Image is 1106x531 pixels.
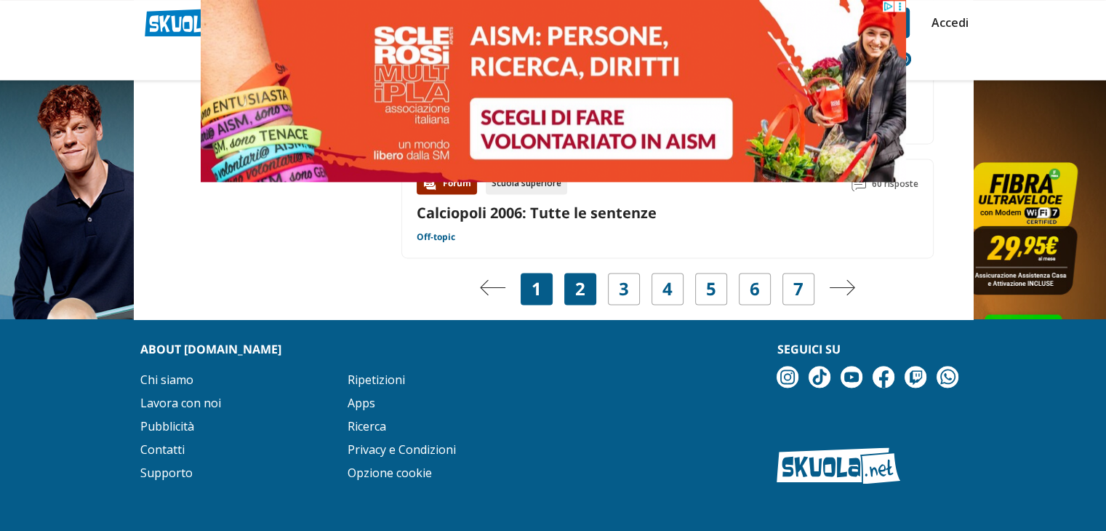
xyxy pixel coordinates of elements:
img: twitch [905,366,926,388]
img: Pagina successiva [829,279,855,295]
a: Supporto [140,465,193,481]
img: youtube [841,366,862,388]
img: Forum contenuto [422,177,437,191]
a: 5 [706,279,716,299]
a: Ripetizioni [348,372,405,388]
a: Accedi [931,7,962,38]
img: tiktok [809,366,830,388]
a: Privacy e Condizioni [348,442,456,458]
div: Forum [417,174,477,194]
img: WhatsApp [937,366,958,388]
a: Chi siamo [140,372,193,388]
img: Commenti lettura [851,177,866,191]
img: Pagina precedente [480,279,506,295]
a: Apps [348,395,375,411]
a: Pubblicità [140,418,194,434]
div: Scuola superiore [486,174,567,194]
span: 2 [575,279,585,299]
a: Contatti [140,442,185,458]
a: Pagina precedente [480,279,506,299]
a: 3 [619,279,629,299]
a: 6 [750,279,760,299]
span: 60 risposte [872,174,918,194]
img: Skuola.net [777,447,900,484]
img: facebook [873,366,894,388]
a: Ricerca [348,418,386,434]
nav: Navigazione pagine [401,273,934,305]
a: 1 [532,279,542,299]
a: Off-topic [417,231,455,243]
img: instagram [777,366,798,388]
a: 7 [793,279,804,299]
a: Opzione cookie [348,465,432,481]
strong: About [DOMAIN_NAME] [140,341,281,357]
a: Calciopoli 2006: Tutte le sentenze [417,203,657,223]
a: Pagina successiva [829,279,855,299]
a: 4 [662,279,673,299]
a: Lavora con noi [140,395,221,411]
strong: Seguici su [777,341,840,357]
